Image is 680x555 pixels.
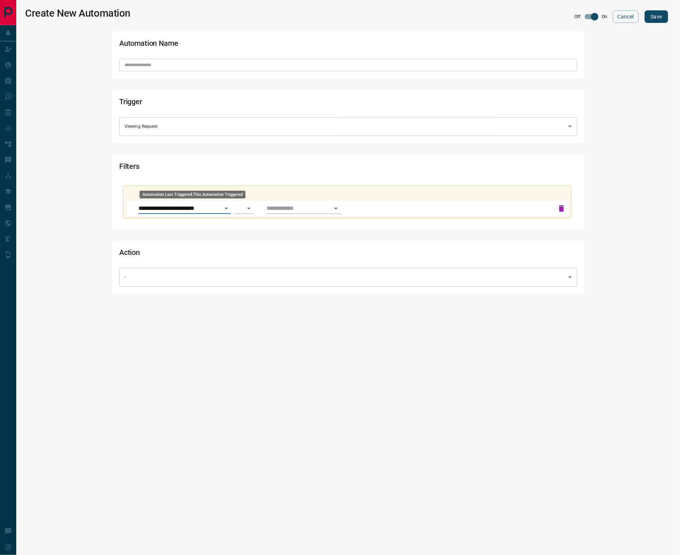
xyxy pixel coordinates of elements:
[645,10,668,23] button: Save
[119,117,577,136] div: Viewing Request
[119,248,394,261] h2: Action
[221,203,231,214] button: Open
[602,13,607,20] p: On
[119,97,394,110] h2: Trigger
[119,268,577,286] div: -
[140,191,245,198] div: Automation Last Triggered.This Automation Triggered
[331,203,341,214] button: Open
[119,162,394,174] h2: Filters
[138,203,212,214] div: Automation Last Triggered.This Automation Triggered
[613,10,639,23] button: Cancel
[25,7,130,19] h1: Create New Automation
[574,13,580,20] p: Off
[588,10,602,24] span: Inactive / Active
[138,203,220,214] input: Select field
[556,203,567,214] button: Delete
[267,203,329,214] input: Select field
[119,39,394,51] h2: Automation Name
